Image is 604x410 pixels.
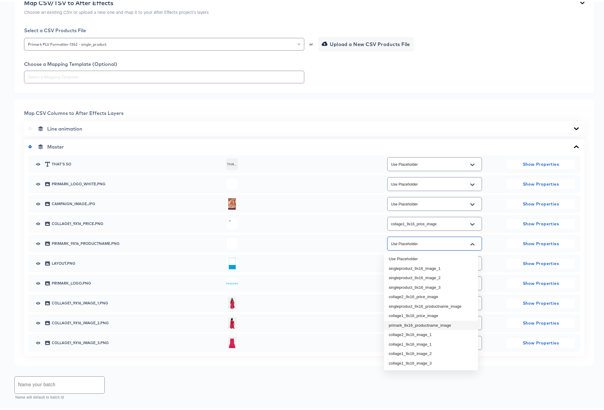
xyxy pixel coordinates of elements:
[27,39,302,46] input: Select a Products File
[509,338,572,345] span: Show Properties
[507,198,575,207] button: Show Properties
[509,258,572,266] span: Show Properties
[507,178,575,187] button: Show Properties
[384,319,478,329] li: primark_9x16_productname_image
[384,328,478,338] li: collage2_9x16_image_1
[507,257,575,267] button: Show Properties
[47,142,64,148] span: Master
[507,217,575,227] button: Show Properties
[507,237,575,247] button: Show Properties
[52,340,222,343] span: Collage1_9x16_image_3.png
[384,338,478,348] li: collage1_9x16_image_1
[384,281,478,291] li: singleproduct_9x16_image_3
[384,262,478,272] li: singleproduct_9x16_image_1
[52,280,222,284] span: primark_logo.png
[468,218,477,228] button: Open
[507,337,575,346] button: Show Properties
[52,240,222,244] span: primark_9x16_productname.png
[52,300,222,304] span: Collage1_9x16_image_1.png
[24,109,124,115] span: Map CSV Columns to After Effects Layers
[52,260,222,264] span: Layout.png
[24,60,584,66] div: Choose a Mapping Template (Optional)
[384,253,478,262] li: Use Placeholder
[318,35,414,50] button: Upload a New CSV Products File
[384,357,478,367] li: collage1_9x16_image_3
[509,219,572,226] span: Show Properties
[509,159,572,167] span: Show Properties
[309,41,314,45] div: or
[509,298,572,306] span: Show Properties
[507,317,575,326] button: Show Properties
[52,201,222,204] span: campaign_image.jpg
[27,72,302,79] input: Select a Mapping Template
[509,318,572,325] span: Show Properties
[47,124,82,130] span: Line animation
[468,178,477,188] button: Open
[507,277,575,287] button: Show Properties
[52,220,222,224] span: collage1_9x16_price.png
[384,347,478,357] li: collage1_9x16_image_2
[384,300,478,310] li: singleproduct_9x16_productname_image
[507,297,575,307] button: Show Properties
[24,26,584,32] div: Select a CSV Products File
[52,161,222,165] span: THAT'S SO
[298,39,300,47] button: Open
[468,159,477,168] button: Open
[226,157,238,169] span: THAT'S SO
[52,181,222,184] span: primark_logo_white.png
[384,272,478,281] li: singleproduct_9x16_image_2
[468,238,477,248] button: Close
[15,393,100,399] p: Name will default to batch id
[323,39,410,47] span: Upload a New CSV Products File
[468,198,477,208] button: Open
[509,199,572,206] span: Show Properties
[509,239,572,246] span: Show Properties
[507,158,575,168] button: Show Properties
[24,8,209,14] p: Choose an existing CSV or upload a new one and map it to your After Effects project's layers
[384,291,478,300] li: collage2_9x16_price_image
[509,278,572,286] span: Show Properties
[509,179,572,187] span: Show Properties
[52,320,222,323] span: Collage1_9x16_image_2.png
[384,310,478,319] li: collage1_9x16_price_image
